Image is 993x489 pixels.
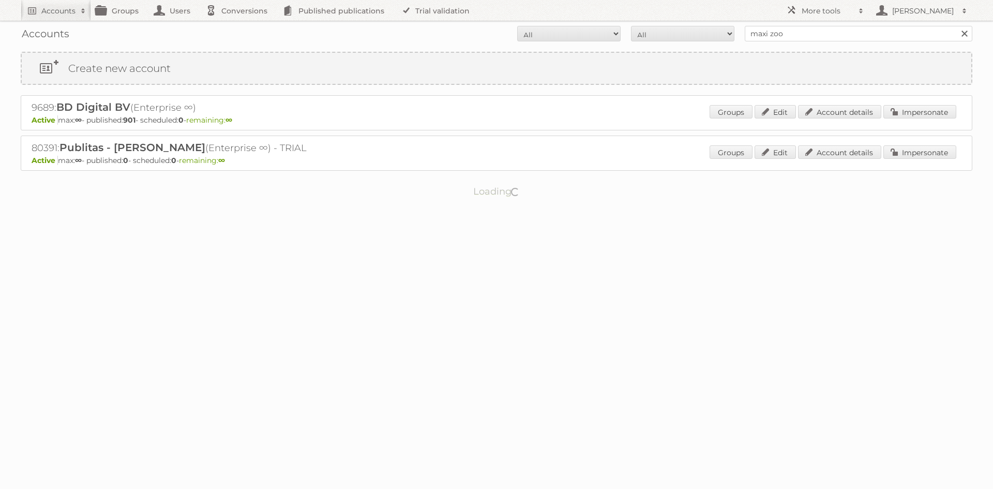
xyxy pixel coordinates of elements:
a: Groups [710,145,753,159]
strong: ∞ [75,115,82,125]
span: Publitas - [PERSON_NAME] [59,141,205,154]
strong: 0 [171,156,176,165]
span: Active [32,156,58,165]
strong: 901 [123,115,136,125]
h2: More tools [802,6,853,16]
strong: 0 [178,115,184,125]
a: Account details [798,145,881,159]
span: remaining: [186,115,232,125]
a: Edit [755,105,796,118]
strong: ∞ [75,156,82,165]
a: Impersonate [883,105,956,118]
p: Loading [441,181,553,202]
p: max: - published: - scheduled: - [32,115,961,125]
strong: ∞ [218,156,225,165]
span: Active [32,115,58,125]
span: BD Digital BV [56,101,130,113]
span: remaining: [179,156,225,165]
a: Groups [710,105,753,118]
a: Account details [798,105,881,118]
h2: 9689: (Enterprise ∞) [32,101,394,114]
h2: 80391: (Enterprise ∞) - TRIAL [32,141,394,155]
a: Create new account [22,53,971,84]
h2: [PERSON_NAME] [890,6,957,16]
h2: Accounts [41,6,76,16]
a: Edit [755,145,796,159]
p: max: - published: - scheduled: - [32,156,961,165]
strong: ∞ [225,115,232,125]
strong: 0 [123,156,128,165]
a: Impersonate [883,145,956,159]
